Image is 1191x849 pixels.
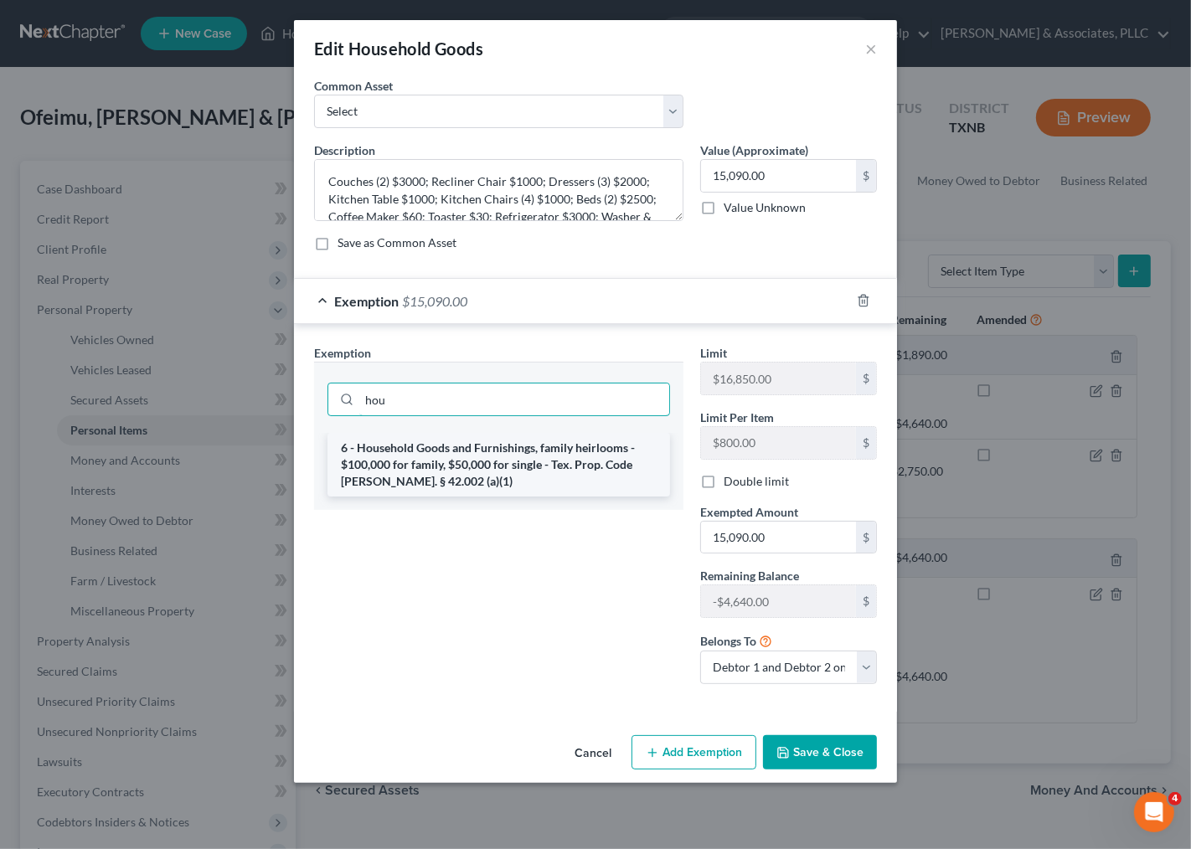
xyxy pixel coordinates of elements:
b: 🚨ATTN: [GEOGRAPHIC_DATA] of [US_STATE] [27,142,239,172]
p: Active 7h ago [81,21,156,38]
label: Common Asset [314,77,393,95]
span: Description [314,143,375,157]
span: Exemption [314,346,371,360]
li: 6 - Household Goods and Furnishings, family heirlooms - $100,000 for family, $50,000 for single -... [327,433,670,497]
label: Save as Common Asset [338,234,456,251]
input: Search exemption rules... [359,383,669,415]
button: Upload attachment [80,548,93,562]
button: Home [262,7,294,39]
img: Profile image for Katie [48,9,75,36]
input: -- [701,585,856,617]
button: Start recording [106,548,120,562]
div: Edit Household Goods [314,37,483,60]
span: Belongs To [700,634,756,648]
input: -- [701,427,856,459]
input: 0.00 [701,160,856,192]
div: $ [856,363,876,394]
div: 🚨ATTN: [GEOGRAPHIC_DATA] of [US_STATE]The court has added a new Credit Counseling Field that we n... [13,131,275,307]
label: Remaining Balance [700,567,799,584]
button: go back [11,7,43,39]
div: Katie says… [13,131,322,344]
label: Double limit [724,473,789,490]
button: Save & Close [763,735,877,770]
input: 0.00 [701,522,856,553]
span: $15,090.00 [402,293,467,309]
span: Limit [700,346,727,360]
input: -- [701,363,856,394]
div: $ [856,160,876,192]
textarea: Message… [14,513,321,542]
button: × [865,39,877,59]
div: $ [856,427,876,459]
iframe: Intercom live chat [1134,792,1174,832]
span: Exempted Amount [700,505,798,519]
div: Close [294,7,324,37]
button: Add Exemption [632,735,756,770]
div: [PERSON_NAME] • 5h ago [27,311,158,321]
div: $ [856,585,876,617]
span: 4 [1168,792,1182,805]
button: Gif picker [53,548,66,562]
div: $ [856,522,876,553]
span: Exemption [334,293,399,309]
button: Emoji picker [26,548,39,562]
button: Send a message… [287,542,314,569]
label: Value (Approximate) [700,141,808,159]
label: Limit Per Item [700,409,774,426]
button: Cancel [561,737,625,770]
h1: [PERSON_NAME] [81,8,190,21]
label: Value Unknown [724,199,806,216]
div: The court has added a new Credit Counseling Field that we need to update upon filing. Please remo... [27,183,261,297]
